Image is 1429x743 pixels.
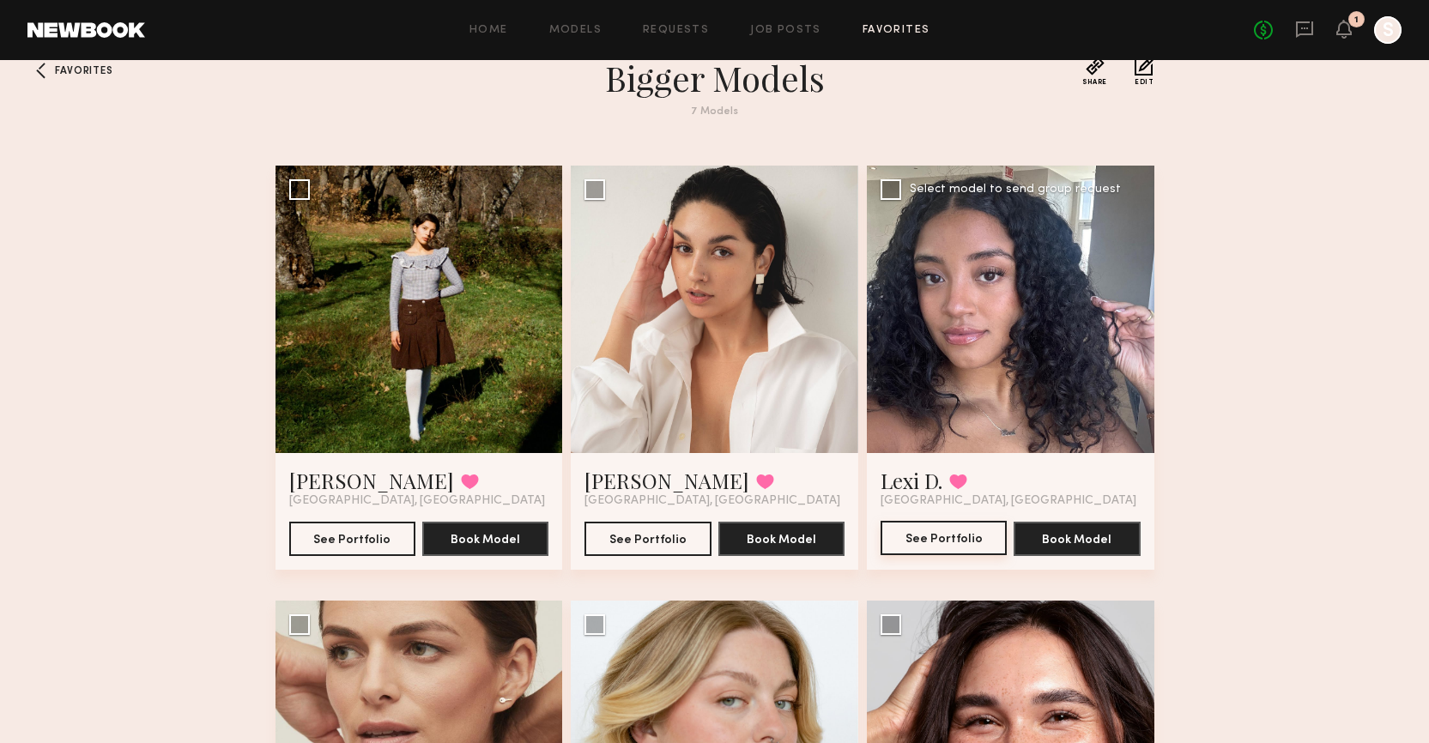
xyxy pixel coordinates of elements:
a: S [1374,16,1402,44]
div: 7 Models [406,106,1024,118]
a: [PERSON_NAME] [584,467,749,494]
div: Select model to send group request [910,184,1121,196]
button: Book Model [422,522,548,556]
div: 1 [1354,15,1359,25]
a: Book Model [718,531,845,546]
a: Lexi D. [881,467,942,494]
a: Models [549,25,602,36]
button: See Portfolio [881,521,1007,555]
a: [PERSON_NAME] [289,467,454,494]
h1: bigger models [406,57,1024,100]
a: Requests [643,25,709,36]
button: Book Model [1014,522,1140,556]
a: Book Model [422,531,548,546]
span: [GEOGRAPHIC_DATA], [GEOGRAPHIC_DATA] [881,494,1136,508]
button: Edit [1135,57,1153,86]
span: [GEOGRAPHIC_DATA], [GEOGRAPHIC_DATA] [289,494,545,508]
span: Favorites [55,66,112,76]
a: Favorites [863,25,930,36]
a: Home [469,25,508,36]
button: Book Model [718,522,845,556]
a: Favorites [27,57,55,84]
button: See Portfolio [289,522,415,556]
span: Edit [1135,79,1153,86]
a: Book Model [1014,531,1140,546]
span: [GEOGRAPHIC_DATA], [GEOGRAPHIC_DATA] [584,494,840,508]
span: Share [1082,79,1107,86]
button: Share [1082,57,1107,86]
button: See Portfolio [584,522,711,556]
a: Job Posts [750,25,821,36]
a: See Portfolio [881,522,1007,556]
